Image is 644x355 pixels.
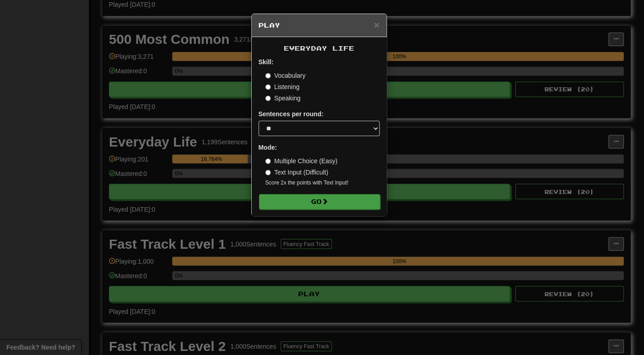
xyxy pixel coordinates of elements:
span: Everyday Life [284,44,354,52]
label: Text Input (Difficult) [265,168,329,177]
input: Text Input (Difficult) [265,170,271,175]
label: Sentences per round: [259,109,324,118]
strong: Mode: [259,144,277,151]
span: × [374,19,379,30]
label: Multiple Choice (Easy) [265,156,338,166]
button: Go [259,194,380,209]
h5: Play [259,21,380,30]
label: Listening [265,82,300,91]
input: Vocabulary [265,73,271,79]
input: Speaking [265,95,271,101]
strong: Skill: [259,58,273,66]
button: Close [374,20,379,29]
input: Multiple Choice (Easy) [265,158,271,164]
label: Speaking [265,94,301,103]
input: Listening [265,84,271,90]
small: Score 2x the points with Text Input ! [265,179,380,187]
label: Vocabulary [265,71,306,80]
